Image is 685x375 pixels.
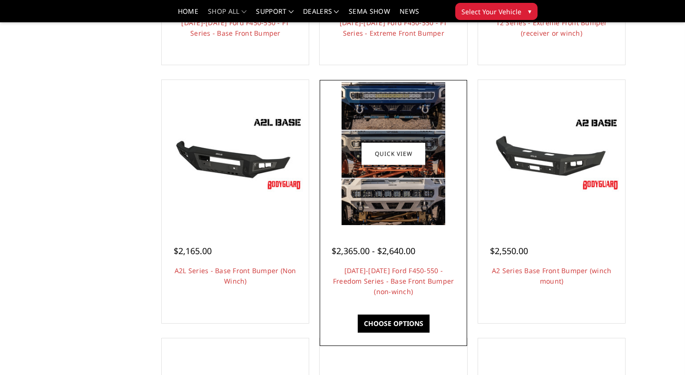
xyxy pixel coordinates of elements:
a: 2017-2022 Ford F450-550 - Freedom Series - Base Front Bumper (non-winch) 2017-2022 Ford F450-550 ... [322,82,464,225]
a: Dealers [303,8,339,22]
a: A2L Series - Base Front Bumper (Non Winch) A2L Series - Base Front Bumper (Non Winch) [164,82,306,225]
span: $2,165.00 [174,245,212,257]
button: Select Your Vehicle [455,3,538,20]
a: [DATE]-[DATE] Ford F450-550 - Freedom Series - Base Front Bumper (non-winch) [333,266,454,296]
a: News [400,8,419,22]
a: Quick view [362,143,425,165]
a: A2L Series - Base Front Bumper (Non Winch) [175,266,296,286]
span: $2,365.00 - $2,640.00 [332,245,415,257]
a: A2 Series Base Front Bumper (winch mount) [492,266,612,286]
a: Home [178,8,198,22]
iframe: Chat Widget [637,329,685,375]
a: SEMA Show [349,8,390,22]
span: $2,550.00 [490,245,528,257]
a: A2 Series Base Front Bumper (winch mount) A2 Series Base Front Bumper (winch mount) [480,82,623,225]
a: Support [256,8,294,22]
img: 2017-2022 Ford F450-550 - Freedom Series - Base Front Bumper (non-winch) [342,82,445,225]
a: shop all [208,8,246,22]
span: Select Your Vehicle [461,7,521,17]
a: Choose Options [358,315,430,333]
span: ▾ [528,6,531,16]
